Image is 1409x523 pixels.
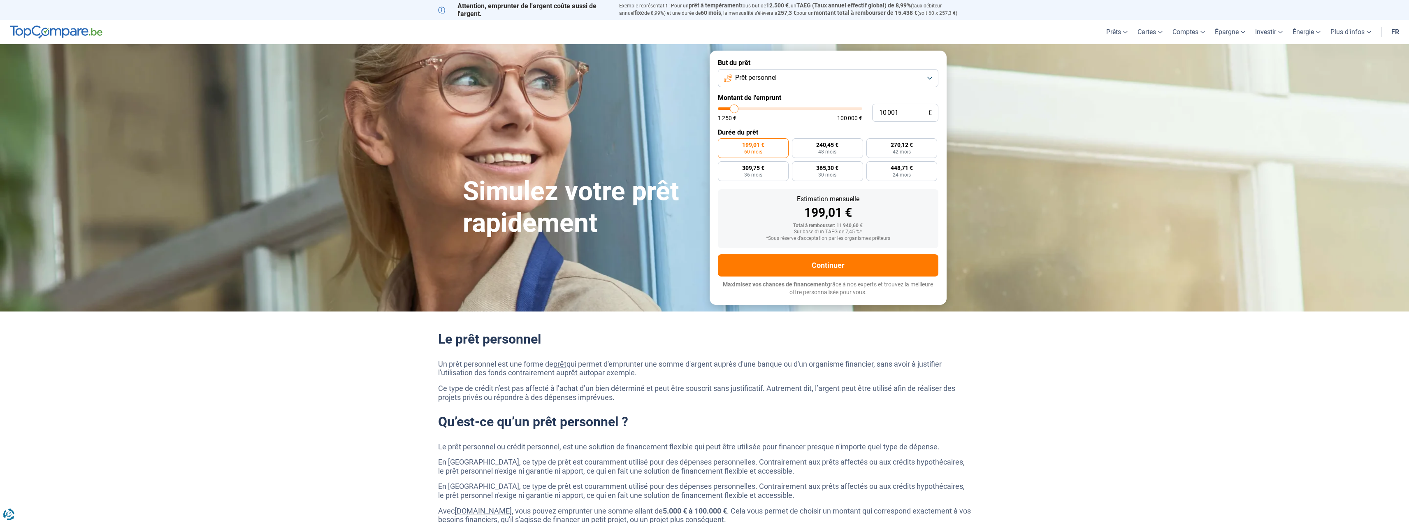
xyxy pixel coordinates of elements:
strong: 5.000 € à 100.000 € [663,507,727,515]
span: montant total à rembourser de 15.438 € [814,9,917,16]
span: 240,45 € [816,142,838,148]
span: 448,71 € [891,165,913,171]
span: 12.500 € [766,2,789,9]
span: 100 000 € [837,115,862,121]
div: Estimation mensuelle [724,196,932,202]
h1: Simulez votre prêt rapidement [463,176,700,239]
p: En [GEOGRAPHIC_DATA], ce type de prêt est couramment utilisé pour des dépenses personnelles. Cont... [438,458,971,475]
a: Investir [1250,20,1288,44]
p: Attention, emprunter de l'argent coûte aussi de l'argent. [438,2,609,18]
a: prêt auto [564,368,594,377]
span: prêt à tempérament [689,2,741,9]
a: Plus d'infos [1325,20,1376,44]
a: [DOMAIN_NAME] [455,507,512,515]
span: 30 mois [818,172,836,177]
div: 199,01 € [724,207,932,219]
p: Le prêt personnel ou crédit personnel, est une solution de financement flexible qui peut être uti... [438,442,971,451]
span: fixe [634,9,644,16]
span: 365,30 € [816,165,838,171]
span: 42 mois [893,149,911,154]
p: grâce à nos experts et trouvez la meilleure offre personnalisée pour vous. [718,281,938,297]
p: En [GEOGRAPHIC_DATA], ce type de prêt est couramment utilisé pour des dépenses personnelles. Cont... [438,482,971,500]
a: Cartes [1133,20,1168,44]
span: Prêt personnel [735,73,777,82]
a: Épargne [1210,20,1250,44]
a: prêt [553,360,566,368]
a: Énergie [1288,20,1325,44]
span: 36 mois [744,172,762,177]
div: Sur base d'un TAEG de 7,45 %* [724,229,932,235]
span: 24 mois [893,172,911,177]
span: 270,12 € [891,142,913,148]
div: Total à rembourser: 11 940,60 € [724,223,932,229]
a: Comptes [1168,20,1210,44]
a: Prêts [1101,20,1133,44]
span: 60 mois [701,9,721,16]
div: *Sous réserve d'acceptation par les organismes prêteurs [724,236,932,242]
label: Montant de l'emprunt [718,94,938,102]
span: € [928,109,932,116]
img: TopCompare [10,26,102,39]
p: Exemple représentatif : Pour un tous but de , un (taux débiteur annuel de 8,99%) et une durée de ... [619,2,971,17]
label: But du prêt [718,59,938,67]
span: Maximisez vos chances de financement [723,281,827,288]
span: 199,01 € [742,142,764,148]
span: TAEG (Taux annuel effectif global) de 8,99% [796,2,911,9]
span: 309,75 € [742,165,764,171]
span: 60 mois [744,149,762,154]
h2: Qu’est-ce qu’un prêt personnel ? [438,414,971,430]
span: 48 mois [818,149,836,154]
h2: Le prêt personnel [438,331,971,347]
label: Durée du prêt [718,128,938,136]
span: 1 250 € [718,115,736,121]
a: fr [1386,20,1404,44]
button: Prêt personnel [718,69,938,87]
p: Ce type de crédit n’est pas affecté à l’achat d’un bien déterminé et peut être souscrit sans just... [438,384,971,402]
span: 257,3 € [778,9,796,16]
button: Continuer [718,254,938,277]
p: Un prêt personnel est une forme de qui permet d'emprunter une somme d'argent auprès d'une banque ... [438,360,971,377]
